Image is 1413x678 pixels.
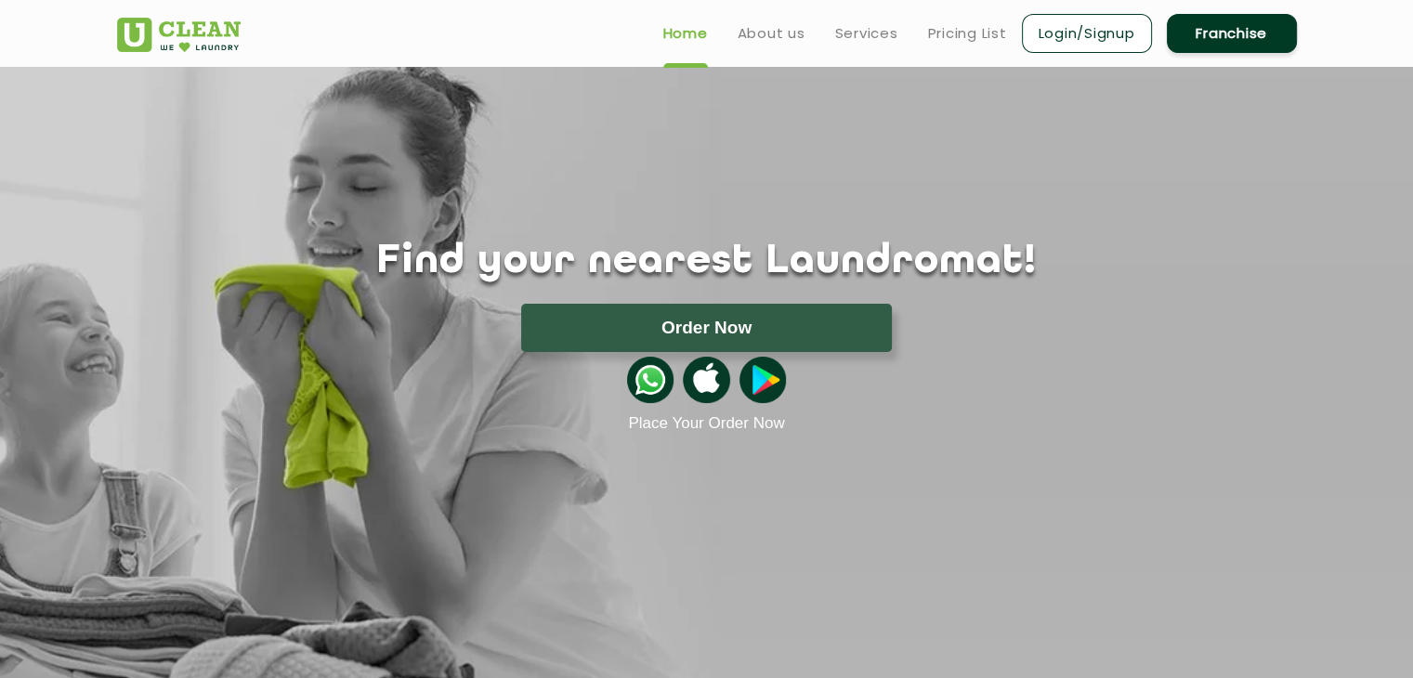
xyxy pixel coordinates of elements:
a: Franchise [1167,14,1297,53]
a: Services [835,22,898,45]
img: apple-icon.png [683,357,729,403]
a: Login/Signup [1022,14,1152,53]
a: Pricing List [928,22,1007,45]
a: Place Your Order Now [628,414,784,433]
img: UClean Laundry and Dry Cleaning [117,18,241,52]
a: Home [663,22,708,45]
img: playstoreicon.png [739,357,786,403]
h1: Find your nearest Laundromat! [103,239,1311,285]
button: Order Now [521,304,892,352]
a: About us [738,22,805,45]
img: whatsappicon.png [627,357,674,403]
